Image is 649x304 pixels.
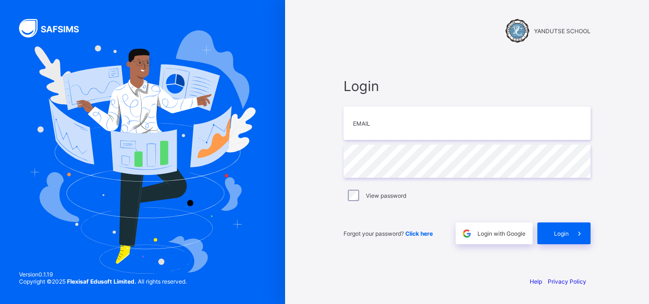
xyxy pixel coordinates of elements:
strong: Flexisaf Edusoft Limited. [67,278,136,285]
span: YANDUTSE SCHOOL [534,28,591,35]
img: SAFSIMS Logo [19,19,90,37]
span: Version 0.1.19 [19,271,187,278]
span: Forgot your password? [344,230,433,237]
img: google.396cfc9801f0270233282035f929180a.svg [461,228,472,239]
span: Login with Google [477,230,525,237]
span: Login [344,78,591,94]
label: View password [366,192,406,199]
a: Privacy Policy [548,278,586,285]
span: Login [554,230,569,237]
a: Click here [405,230,433,237]
img: Hero Image [29,30,256,273]
span: Copyright © 2025 All rights reserved. [19,278,187,285]
a: Help [530,278,542,285]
